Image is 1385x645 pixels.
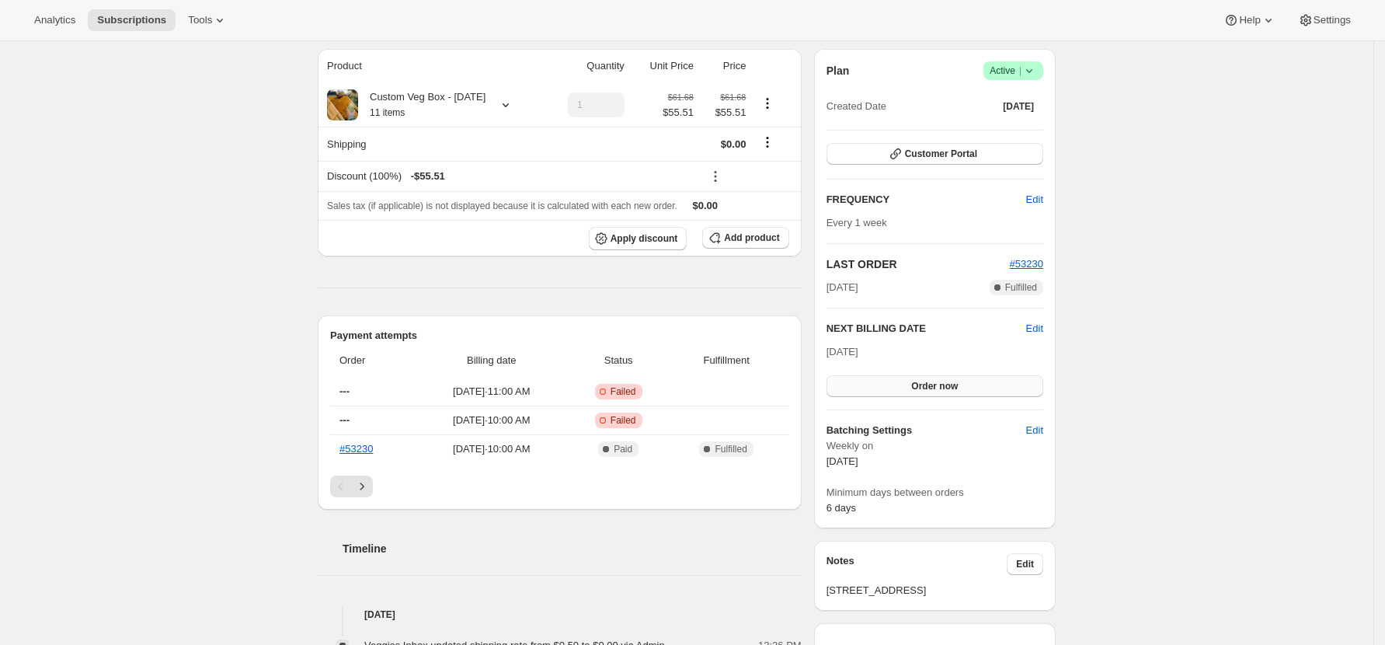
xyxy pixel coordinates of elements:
button: Edit [1017,418,1053,443]
span: Created Date [826,99,886,114]
span: Fulfilled [1005,281,1037,294]
span: [DATE] · 11:00 AM [419,384,564,399]
span: Active [990,63,1037,78]
button: Settings [1289,9,1360,31]
button: Edit [1017,187,1053,212]
span: - $55.51 [411,169,445,184]
span: Apply discount [611,232,678,245]
button: [DATE] [994,96,1043,117]
span: $55.51 [663,105,694,120]
span: --- [339,414,350,426]
button: Edit [1007,553,1043,575]
nav: Pagination [330,476,789,497]
span: Sales tax (if applicable) is not displayed because it is calculated with each new order. [327,200,677,211]
h3: Notes [826,553,1007,575]
button: Shipping actions [755,134,780,151]
span: Failed [611,414,636,427]
span: Weekly on [826,438,1043,454]
h2: NEXT BILLING DATE [826,321,1026,336]
span: Minimum days between orders [826,485,1043,500]
button: Subscriptions [88,9,176,31]
div: Custom Veg Box - [DATE] [358,89,485,120]
span: Edit [1016,558,1034,570]
span: Tools [188,14,212,26]
span: [DATE] [1003,100,1034,113]
th: Shipping [318,127,543,161]
h2: LAST ORDER [826,256,1010,272]
span: Billing date [419,353,564,368]
a: #53230 [1010,258,1043,270]
span: [DATE] [826,455,858,467]
span: --- [339,385,350,397]
button: Edit [1026,321,1043,336]
span: Settings [1314,14,1351,26]
h2: Plan [826,63,850,78]
span: $0.00 [721,138,746,150]
span: [DATE] [826,280,858,295]
span: Every 1 week [826,217,887,228]
th: Unit Price [629,49,698,83]
h6: Batching Settings [826,423,1026,438]
button: Help [1214,9,1285,31]
a: #53230 [339,443,373,455]
span: 6 days [826,502,856,514]
span: Status [573,353,664,368]
h4: [DATE] [318,607,802,622]
span: Failed [611,385,636,398]
h2: Timeline [343,541,802,556]
span: Subscriptions [97,14,166,26]
span: $0.00 [693,200,719,211]
span: [STREET_ADDRESS] [826,583,1043,598]
button: Apply discount [589,227,687,250]
th: Price [698,49,751,83]
div: Discount (100%) [327,169,694,184]
span: Add product [724,232,779,244]
span: Fulfillment [673,353,780,368]
button: Next [351,476,373,497]
button: Order now [826,375,1043,397]
span: Order now [911,380,958,392]
h2: Payment attempts [330,328,789,343]
button: Add product [702,227,788,249]
img: product img [327,89,358,120]
h2: FREQUENCY [826,192,1026,207]
span: Paid [614,443,632,455]
button: Product actions [755,95,780,112]
button: #53230 [1010,256,1043,272]
span: | [1019,64,1021,77]
button: Tools [179,9,237,31]
small: 11 items [370,107,405,118]
button: Customer Portal [826,143,1043,165]
span: Analytics [34,14,75,26]
th: Order [330,343,415,378]
span: [DATE] · 10:00 AM [419,441,564,457]
span: Help [1239,14,1260,26]
small: $61.68 [720,92,746,102]
span: Edit [1026,192,1043,207]
span: [DATE] [826,346,858,357]
span: Fulfilled [715,443,746,455]
span: [DATE] · 10:00 AM [419,413,564,428]
span: Customer Portal [905,148,977,160]
small: $61.68 [668,92,694,102]
span: Edit [1026,423,1043,438]
th: Quantity [543,49,629,83]
span: $55.51 [703,105,746,120]
th: Product [318,49,543,83]
button: Analytics [25,9,85,31]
